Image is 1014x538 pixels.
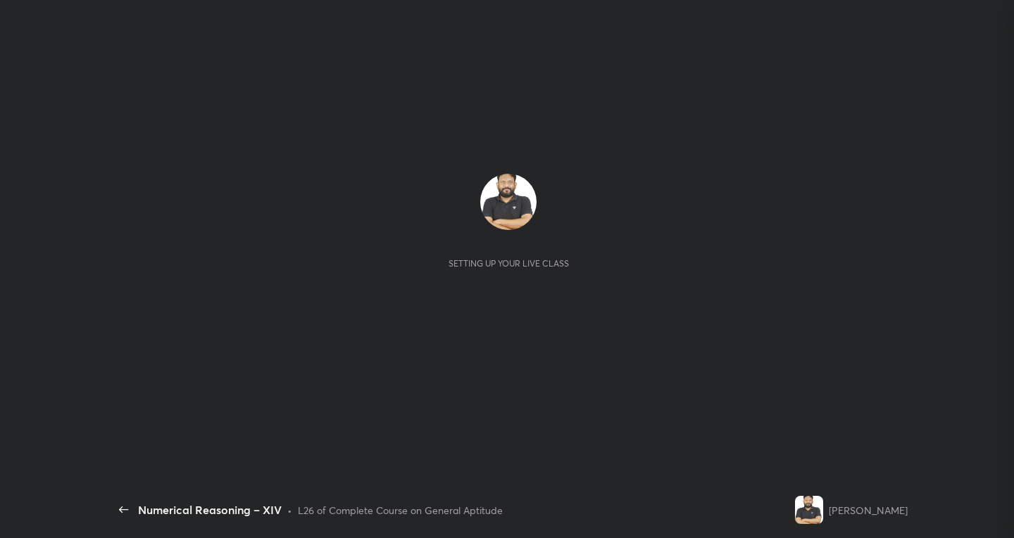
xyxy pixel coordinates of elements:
[480,174,537,230] img: eb572a6c184c4c0488efe4485259b19d.jpg
[829,503,908,518] div: [PERSON_NAME]
[287,503,292,518] div: •
[138,501,282,518] div: Numerical Reasoning – XIV
[298,503,503,518] div: L26 of Complete Course on General Aptitude
[449,258,569,269] div: Setting up your live class
[795,496,823,524] img: eb572a6c184c4c0488efe4485259b19d.jpg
